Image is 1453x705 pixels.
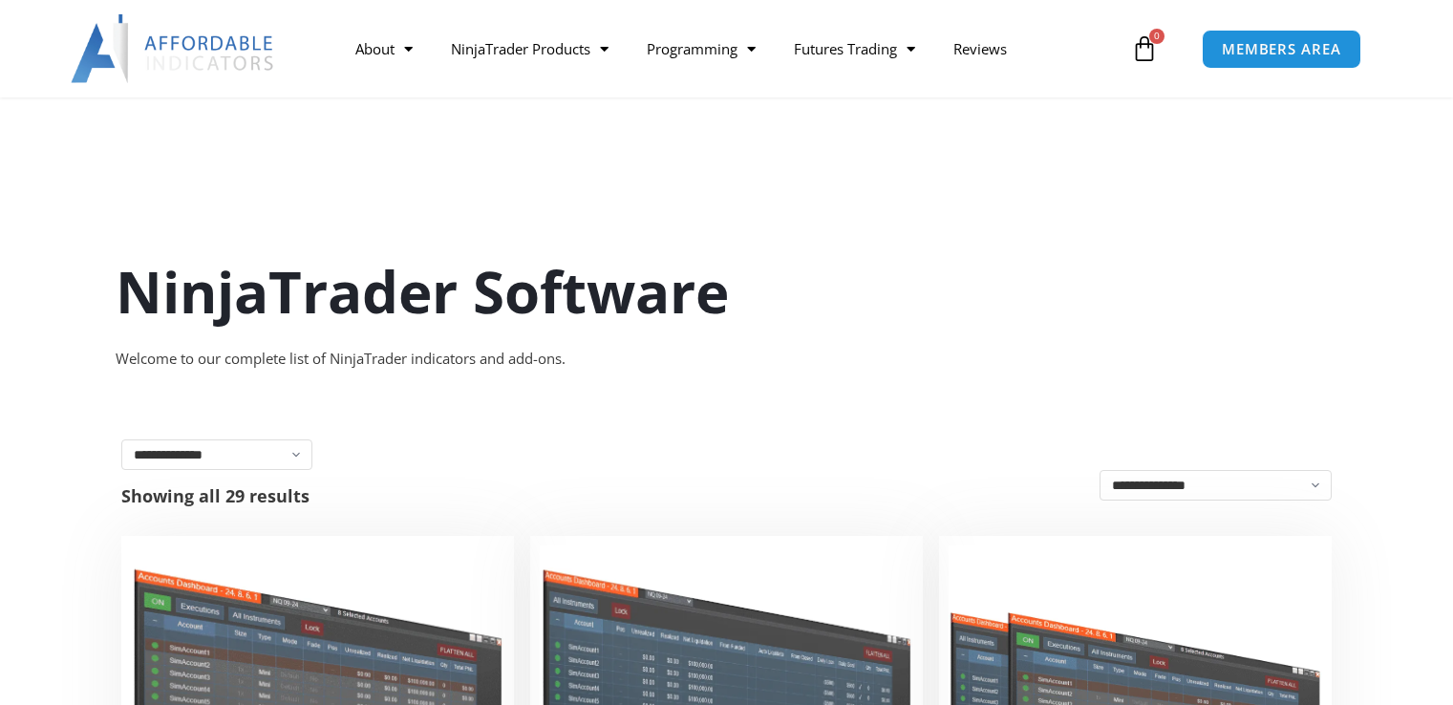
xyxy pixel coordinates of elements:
a: Futures Trading [775,27,934,71]
h1: NinjaTrader Software [116,251,1338,331]
a: Programming [628,27,775,71]
nav: Menu [336,27,1126,71]
img: LogoAI | Affordable Indicators – NinjaTrader [71,14,276,83]
span: 0 [1149,29,1165,44]
div: Welcome to our complete list of NinjaTrader indicators and add-ons. [116,346,1338,373]
a: Reviews [934,27,1026,71]
span: MEMBERS AREA [1222,42,1341,56]
a: About [336,27,432,71]
a: 0 [1102,21,1186,76]
select: Shop order [1100,470,1332,501]
a: MEMBERS AREA [1202,30,1361,69]
a: NinjaTrader Products [432,27,628,71]
p: Showing all 29 results [121,487,310,504]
